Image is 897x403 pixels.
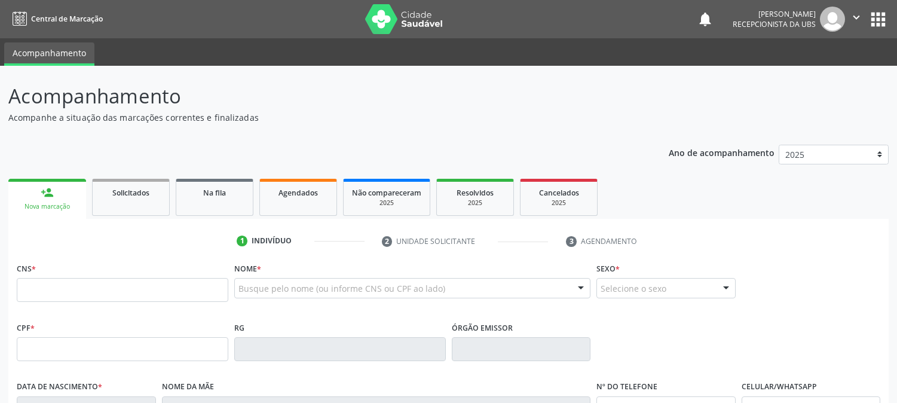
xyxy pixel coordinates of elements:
span: Agendados [278,188,318,198]
span: Não compareceram [352,188,421,198]
div: 2025 [352,199,421,207]
span: Selecione o sexo [601,282,666,295]
label: Celular/WhatsApp [742,378,817,396]
label: RG [234,319,244,337]
div: [PERSON_NAME] [733,9,816,19]
label: Sexo [596,259,620,278]
button: notifications [697,11,714,28]
span: Central de Marcação [31,14,103,24]
p: Acompanhamento [8,81,624,111]
span: Recepcionista da UBS [733,19,816,29]
label: Nome [234,259,261,278]
i:  [850,11,863,24]
div: 1 [237,236,247,246]
label: Órgão emissor [452,319,513,337]
label: Nome da mãe [162,378,214,396]
span: Solicitados [112,188,149,198]
span: Na fila [203,188,226,198]
span: Resolvidos [457,188,494,198]
div: Nova marcação [17,202,78,211]
label: Nº do Telefone [596,378,657,396]
label: CNS [17,259,36,278]
a: Central de Marcação [8,9,103,29]
button:  [845,7,868,32]
span: Busque pelo nome (ou informe CNS ou CPF ao lado) [238,282,445,295]
div: person_add [41,186,54,199]
img: img [820,7,845,32]
p: Acompanhe a situação das marcações correntes e finalizadas [8,111,624,124]
div: 2025 [445,199,505,207]
label: CPF [17,319,35,337]
span: Cancelados [539,188,579,198]
p: Ano de acompanhamento [669,145,774,160]
div: Indivíduo [252,236,292,246]
a: Acompanhamento [4,42,94,66]
button: apps [868,9,889,30]
div: 2025 [529,199,589,207]
label: Data de nascimento [17,378,102,396]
